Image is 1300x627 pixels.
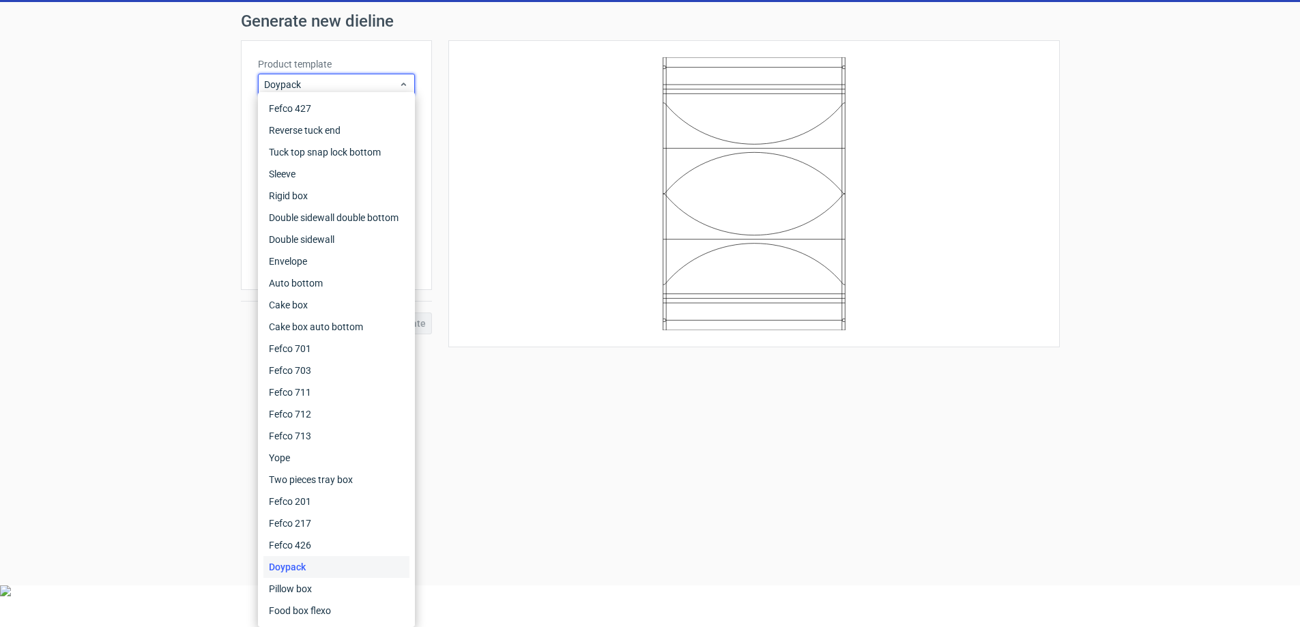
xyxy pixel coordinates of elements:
div: Fefco 703 [263,360,409,381]
div: Doypack [263,556,409,578]
div: Rigid box [263,185,409,207]
div: Cake box [263,294,409,316]
span: Doypack [264,78,399,91]
div: Reverse tuck end [263,119,409,141]
div: Tuck top snap lock bottom [263,141,409,163]
div: Pillow box [263,578,409,600]
div: Double sidewall double bottom [263,207,409,229]
div: Double sidewall [263,229,409,250]
h1: Generate new dieline [241,13,1060,29]
div: Fefco 712 [263,403,409,425]
div: Fefco 713 [263,425,409,447]
div: Food box flexo [263,600,409,622]
div: Fefco 201 [263,491,409,512]
label: Product template [258,57,415,71]
div: Cake box auto bottom [263,316,409,338]
div: Fefco 426 [263,534,409,556]
div: Yope [263,447,409,469]
div: Fefco 701 [263,338,409,360]
div: Auto bottom [263,272,409,294]
div: Fefco 217 [263,512,409,534]
div: Two pieces tray box [263,469,409,491]
div: Fefco 711 [263,381,409,403]
div: Fefco 427 [263,98,409,119]
div: Envelope [263,250,409,272]
div: Sleeve [263,163,409,185]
